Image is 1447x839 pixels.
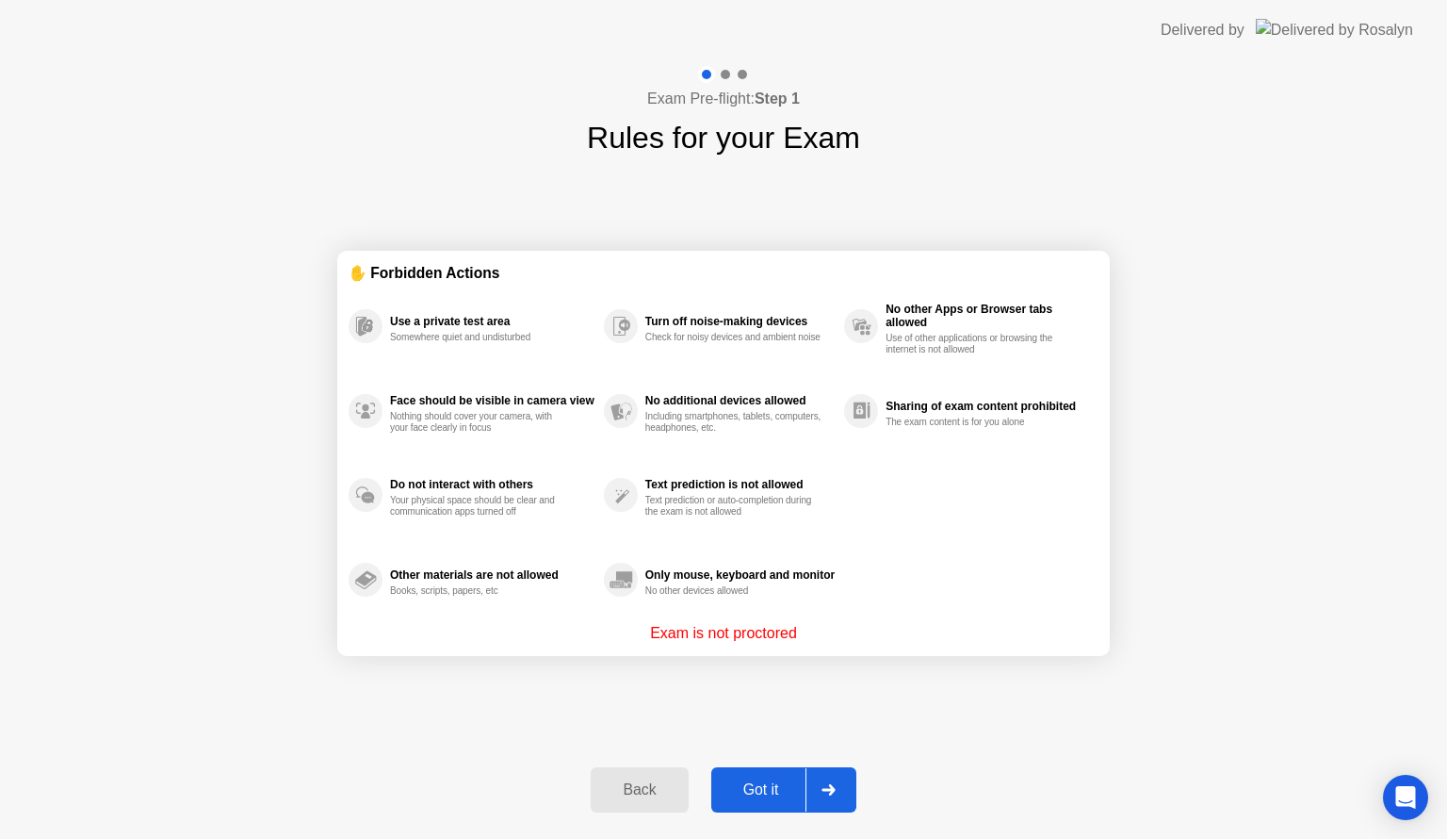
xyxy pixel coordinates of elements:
div: No additional devices allowed [645,394,835,407]
div: Your physical space should be clear and communication apps turned off [390,495,568,518]
div: Open Intercom Messenger [1383,775,1428,820]
div: ✋ Forbidden Actions [349,262,1098,284]
div: Text prediction is not allowed [645,478,835,491]
div: Turn off noise-making devices [645,315,835,328]
div: Use of other applications or browsing the internet is not allowed [886,333,1064,355]
button: Back [591,767,688,813]
div: Got it [717,781,805,798]
div: Including smartphones, tablets, computers, headphones, etc. [645,411,823,434]
div: Only mouse, keyboard and monitor [645,568,835,582]
div: Nothing should cover your camera, with your face clearly in focus [390,411,568,434]
div: Delivered by [1161,19,1244,41]
div: Sharing of exam content prohibited [886,400,1089,413]
div: No other Apps or Browser tabs allowed [886,303,1089,329]
div: Books, scripts, papers, etc [390,585,568,597]
button: Got it [711,767,856,813]
b: Step 1 [755,90,800,107]
div: Other materials are not allowed [390,568,594,582]
h4: Exam Pre-flight: [647,88,800,110]
img: Delivered by Rosalyn [1256,19,1413,41]
div: Face should be visible in camera view [390,394,594,407]
p: Exam is not proctored [650,622,797,645]
div: No other devices allowed [645,585,823,597]
h1: Rules for your Exam [587,115,860,160]
div: Use a private test area [390,315,594,328]
div: Somewhere quiet and undisturbed [390,332,568,343]
div: Check for noisy devices and ambient noise [645,332,823,343]
div: Do not interact with others [390,478,594,491]
div: The exam content is for you alone [886,417,1064,428]
div: Back [596,781,682,798]
div: Text prediction or auto-completion during the exam is not allowed [645,495,823,518]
